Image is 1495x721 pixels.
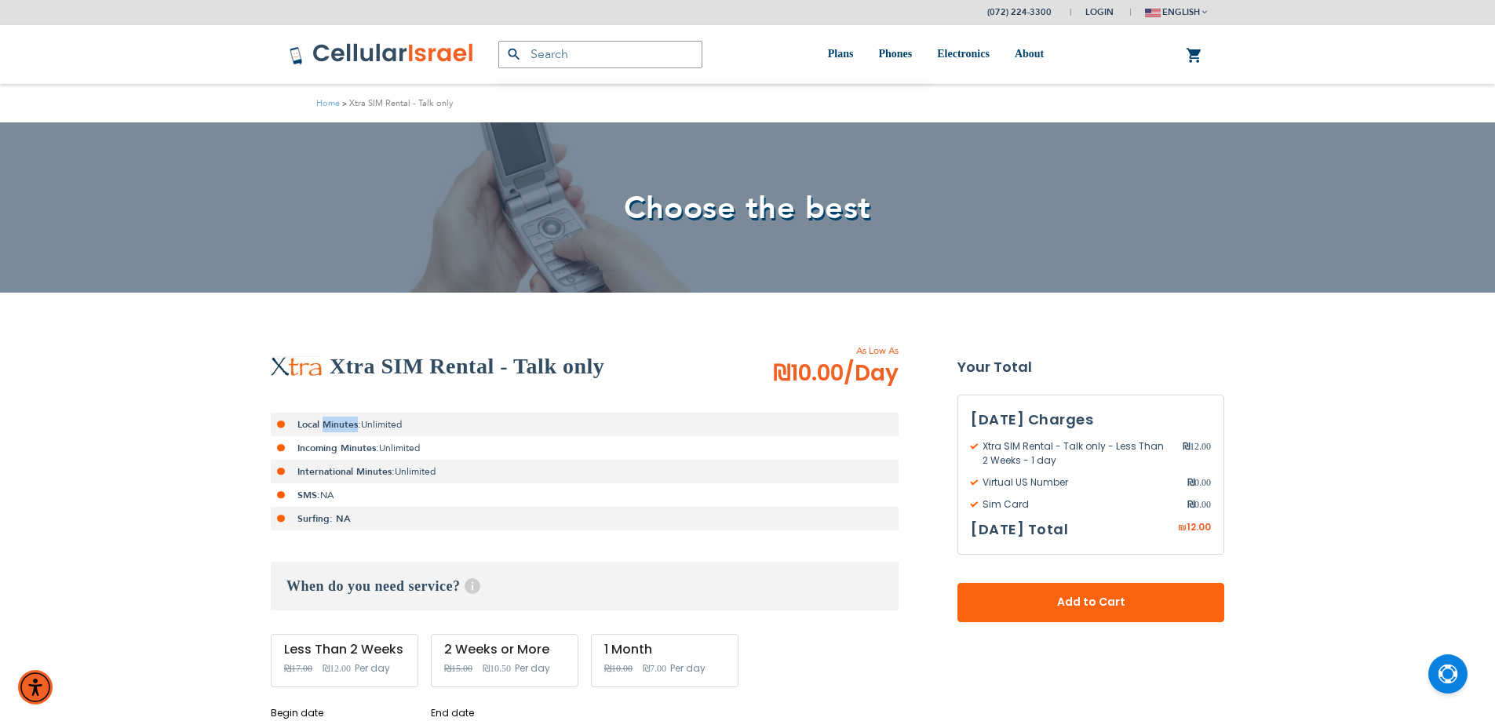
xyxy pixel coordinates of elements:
a: About [1015,25,1044,84]
div: 2 Weeks or More [444,643,565,657]
span: 12.00 [1183,439,1211,468]
span: About [1015,48,1044,60]
span: ₪ [1187,475,1194,490]
strong: Incoming Minutes: [297,442,379,454]
span: ₪17.00 [284,663,312,674]
span: 0.00 [1187,475,1211,490]
span: Virtual US Number [971,475,1187,490]
a: (072) 224-3300 [987,6,1052,18]
span: Add to Cart [1009,594,1172,610]
li: NA [271,483,899,507]
div: Less Than 2 Weeks [284,643,405,657]
span: ₪10.00 [604,663,633,674]
li: Unlimited [271,460,899,483]
span: ₪10.50 [483,663,511,674]
h3: [DATE] Total [971,518,1068,541]
span: Electronics [937,48,990,60]
span: Xtra SIM Rental - Talk only - Less Than 2 Weeks - 1 day [971,439,1183,468]
h3: When do you need service? [271,562,899,610]
span: Login [1085,6,1114,18]
span: ₪ [1183,439,1190,453]
strong: Your Total [957,355,1224,379]
a: Electronics [937,25,990,84]
img: Cellular Israel Logo [289,42,475,66]
li: Xtra SIM Rental - Talk only [340,96,453,111]
div: 1 Month [604,643,725,657]
input: Search [498,41,702,68]
span: Per day [515,661,550,675]
img: Xtra SIM Rental - Talk only [271,357,322,376]
strong: SMS: [297,489,320,501]
h2: Xtra SIM Rental - Talk only [330,351,604,382]
span: Sim Card [971,497,1187,512]
span: ₪12.00 [323,663,351,674]
span: Per day [670,661,706,675]
span: /Day [844,358,899,389]
strong: International Minutes: [297,465,395,478]
h3: [DATE] Charges [971,408,1211,432]
span: Phones [878,48,912,60]
span: Plans [828,48,854,60]
strong: Local Minutes: [297,418,361,431]
span: ₪7.00 [643,663,666,674]
label: End date [431,706,578,720]
span: ₪ [1178,521,1187,535]
span: ₪ [1187,497,1194,512]
span: ₪10.00 [773,358,899,389]
a: Plans [828,25,854,84]
label: Begin date [271,706,418,720]
li: Unlimited [271,413,899,436]
span: 0.00 [1187,497,1211,512]
button: Add to Cart [957,583,1224,622]
a: Phones [878,25,912,84]
img: english [1145,9,1161,17]
span: Choose the best [624,187,871,230]
button: english [1145,1,1207,24]
li: Unlimited [271,436,899,460]
span: 12.00 [1187,520,1211,533]
span: Help [465,578,480,594]
a: Home [316,97,340,109]
span: As Low As [731,344,899,358]
span: Per day [355,661,390,675]
div: Accessibility Menu [18,670,53,705]
strong: Surfing: NA [297,512,351,525]
span: ₪15.00 [444,663,472,674]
